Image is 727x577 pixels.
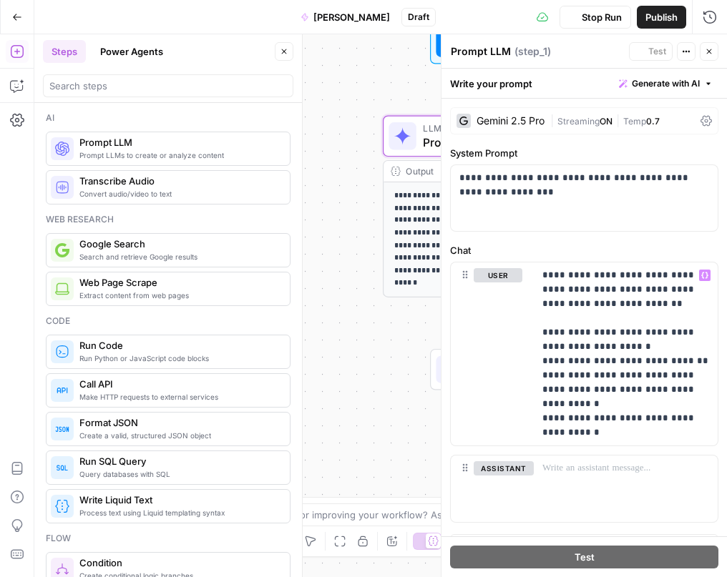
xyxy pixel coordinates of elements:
button: Test [450,546,718,568]
label: System Prompt [450,146,718,160]
span: ( step_1 ) [514,44,551,59]
span: Convert audio/video to text [79,188,278,199]
span: Run Python or JavaScript code blocks [79,352,278,364]
div: EndOutput [383,349,649,390]
span: Run SQL Query [79,454,278,468]
div: Output [406,164,602,178]
span: Create a valid, structured JSON object [79,430,278,441]
span: Streaming [557,116,600,127]
textarea: Prompt LLM [451,44,511,59]
span: Call API [79,377,278,391]
div: Web research [46,213,291,226]
span: Temp [623,116,646,127]
span: | [550,113,557,127]
button: Stop Run [560,6,631,29]
span: Generate with AI [632,77,700,90]
span: Prompt LLMs to create or analyze content [79,149,278,161]
button: Power Agents [92,40,172,63]
span: Test [575,550,595,564]
span: Stop Run [582,10,622,24]
span: Write Liquid Text [79,493,278,507]
button: assistant [474,461,534,475]
button: Steps [43,40,86,63]
span: 0.7 [646,116,660,127]
div: Code [46,315,291,327]
div: Flow [46,532,291,545]
span: Format JSON [79,415,278,430]
span: Test [648,45,666,58]
span: Prompt LLM [423,134,603,151]
button: user [474,268,522,282]
input: Search steps [49,79,287,93]
span: | [613,113,623,127]
label: Chat [450,243,718,257]
button: Test [629,42,673,61]
span: Make HTTP requests to external services [79,391,278,403]
button: Add Message [450,534,718,556]
span: Process text using Liquid templating syntax [79,507,278,518]
button: Generate with AI [613,74,718,93]
span: Search and retrieve Google results [79,251,278,262]
span: Extract content from web pages [79,290,278,301]
div: assistant [451,455,522,521]
span: Web Page Scrape [79,275,278,290]
span: LLM · Gemini 2.5 Pro [423,122,603,135]
button: [PERSON_NAME] [292,6,399,29]
span: Prompt LLM [79,135,278,149]
span: Publish [645,10,678,24]
span: Query databases with SQL [79,468,278,480]
span: Draft [408,11,429,24]
span: ON [600,116,613,127]
div: WorkflowSet InputsInputs [383,23,649,64]
span: Condition [79,556,278,570]
div: user [451,262,522,445]
span: Run Code [79,338,278,352]
div: Gemini 2.5 Pro [477,116,545,126]
span: Transcribe Audio [79,174,278,188]
span: [PERSON_NAME] [313,10,390,24]
button: Publish [637,6,686,29]
span: Google Search [79,237,278,251]
div: Write your prompt [441,69,727,98]
div: Ai [46,112,291,124]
